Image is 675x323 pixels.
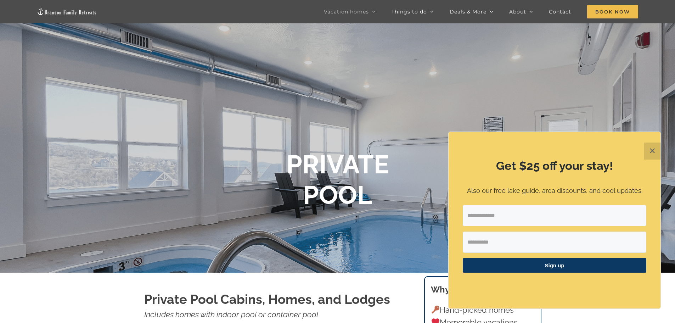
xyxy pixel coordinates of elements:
span: About [509,9,526,14]
h3: Why book with us? [431,283,534,296]
p: ​ [463,282,646,289]
span: Things to do [392,9,427,14]
button: Close [644,143,661,160]
strong: Private Pool Cabins, Homes, and Lodges [144,292,390,307]
img: 🔑 [432,306,439,313]
h2: Get $25 off your stay! [463,158,646,174]
span: Deals & More [450,9,486,14]
input: Email Address [463,205,646,226]
span: Vacation homes [324,9,369,14]
input: First Name [463,232,646,253]
img: Branson Family Retreats Logo [37,7,97,16]
button: Sign up [463,258,646,273]
h1: PRIVATE POOL [286,149,389,211]
span: Contact [549,9,571,14]
span: Book Now [587,5,638,18]
em: Includes homes with indoor pool or container pool [144,310,319,319]
p: Also our free lake guide, area discounts, and cool updates. [463,186,646,196]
